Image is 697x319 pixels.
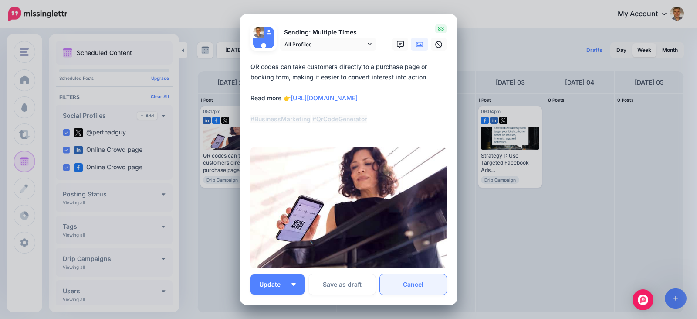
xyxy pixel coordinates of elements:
[250,147,447,268] img: 3a18a42924f2c424c583cbd9ab350759.jpg
[284,40,365,49] span: All Profiles
[435,24,447,33] span: 83
[253,38,274,58] img: user_default_image.png
[253,27,264,38] img: QMPMUiDd-8496.jpeg
[259,281,287,288] span: Update
[250,274,305,295] button: Update
[633,289,653,310] div: Open Intercom Messenger
[291,283,296,286] img: arrow-down-white.png
[280,38,376,51] a: All Profiles
[264,27,274,38] img: user_default_image.png
[280,27,376,38] p: Sending: Multiple Times
[309,274,376,295] button: Save as draft
[380,274,447,295] a: Cancel
[250,62,451,124] div: QR codes can take customers directly to a purchase page or booking form, making it easier to conv...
